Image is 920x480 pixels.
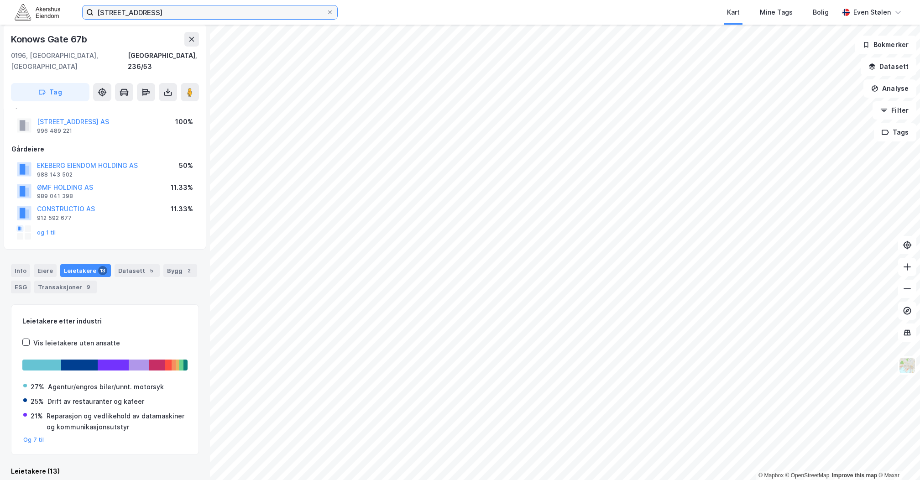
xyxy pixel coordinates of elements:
[873,101,916,120] button: Filter
[37,127,72,135] div: 996 489 221
[34,281,97,293] div: Transaksjoner
[184,266,193,275] div: 2
[760,7,793,18] div: Mine Tags
[37,214,72,222] div: 912 592 677
[22,316,188,327] div: Leietakere etter industri
[37,171,73,178] div: 988 143 502
[84,282,93,292] div: 9
[855,36,916,54] button: Bokmerker
[98,266,107,275] div: 13
[48,381,164,392] div: Agentur/engros biler/unnt. motorsyk
[23,436,44,443] button: Og 7 til
[11,144,199,155] div: Gårdeiere
[171,182,193,193] div: 11.33%
[861,57,916,76] button: Datasett
[15,4,60,20] img: akershus-eiendom-logo.9091f326c980b4bce74ccdd9f866810c.svg
[11,281,31,293] div: ESG
[31,396,44,407] div: 25%
[94,5,326,19] input: Søk på adresse, matrikkel, gårdeiere, leietakere eller personer
[115,264,160,277] div: Datasett
[31,381,44,392] div: 27%
[147,266,156,275] div: 5
[863,79,916,98] button: Analyse
[11,83,89,101] button: Tag
[11,264,30,277] div: Info
[813,7,829,18] div: Bolig
[33,338,120,349] div: Vis leietakere uten ansatte
[31,411,43,422] div: 21%
[727,7,740,18] div: Kart
[179,160,193,171] div: 50%
[163,264,197,277] div: Bygg
[47,411,187,433] div: Reparasjon og vedlikehold av datamaskiner og kommunikasjonsutstyr
[60,264,111,277] div: Leietakere
[11,32,89,47] div: Konows Gate 67b
[171,203,193,214] div: 11.33%
[874,436,920,480] div: Kontrollprogram for chat
[785,472,830,479] a: OpenStreetMap
[758,472,784,479] a: Mapbox
[37,193,73,200] div: 989 041 398
[874,123,916,141] button: Tags
[34,264,57,277] div: Eiere
[47,396,144,407] div: Drift av restauranter og kafeer
[874,436,920,480] iframe: Chat Widget
[853,7,891,18] div: Even Stølen
[11,466,199,477] div: Leietakere (13)
[899,357,916,374] img: Z
[832,472,877,479] a: Improve this map
[128,50,199,72] div: [GEOGRAPHIC_DATA], 236/53
[11,50,128,72] div: 0196, [GEOGRAPHIC_DATA], [GEOGRAPHIC_DATA]
[175,116,193,127] div: 100%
